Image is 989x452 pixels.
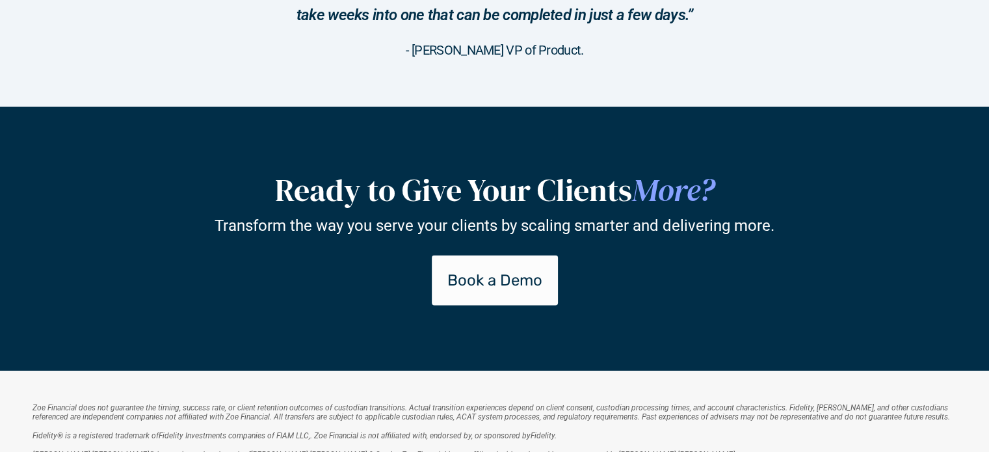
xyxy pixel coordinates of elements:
a: Book a Demo [432,255,558,305]
span: More? [632,168,715,211]
h2: - [PERSON_NAME] VP of Product. [405,40,583,60]
em: Fidelity® is a registered trademark of [33,431,159,440]
h2: Ready to Give Your Clients [170,172,820,209]
p: Transform the way you serve your clients by scaling smarter and delivering more. [215,217,774,235]
em: . Zoe Financial is not affiliated with, endorsed by, or sponsored by [310,431,531,440]
p: Book a Demo [447,271,542,289]
span: Fidelity Investments companies of FIAM LLC, [159,431,310,440]
span: Fidelity. [531,431,557,440]
em: Zoe Financial does not guarantee the timing, success rate, or client retention outcomes of custod... [33,403,950,421]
